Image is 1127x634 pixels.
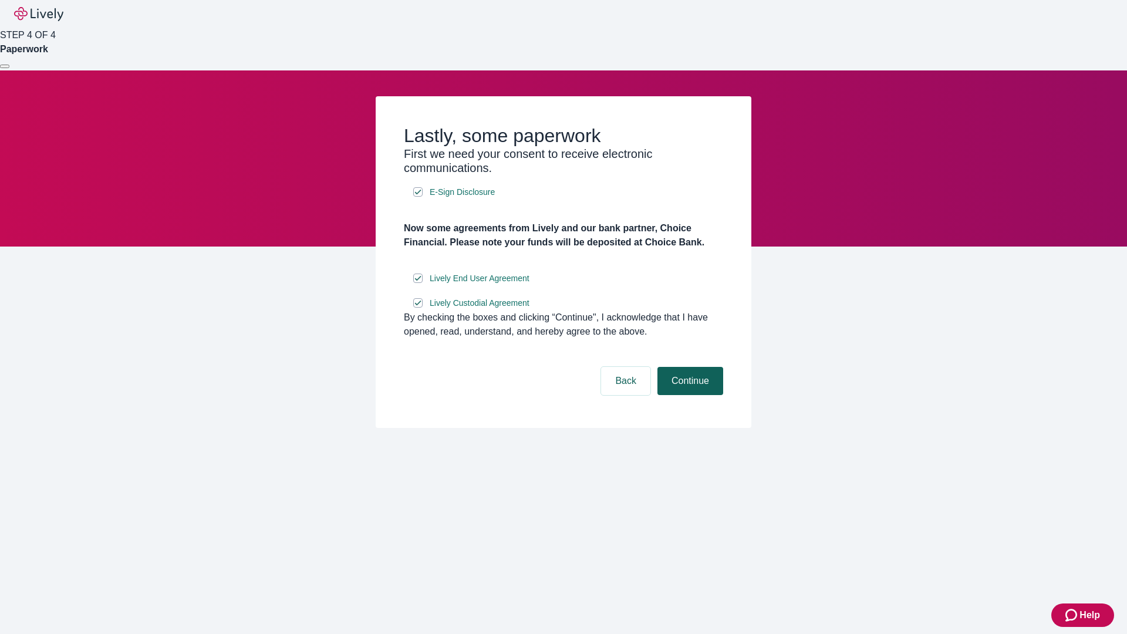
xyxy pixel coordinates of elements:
a: e-sign disclosure document [427,296,532,311]
span: Lively Custodial Agreement [430,297,529,309]
img: Lively [14,7,63,21]
span: Help [1079,608,1100,622]
button: Back [601,367,650,395]
h4: Now some agreements from Lively and our bank partner, Choice Financial. Please note your funds wi... [404,221,723,249]
h2: Lastly, some paperwork [404,124,723,147]
span: Lively End User Agreement [430,272,529,285]
button: Zendesk support iconHelp [1051,603,1114,627]
a: e-sign disclosure document [427,185,497,200]
svg: Zendesk support icon [1065,608,1079,622]
div: By checking the boxes and clicking “Continue", I acknowledge that I have opened, read, understand... [404,311,723,339]
a: e-sign disclosure document [427,271,532,286]
h3: First we need your consent to receive electronic communications. [404,147,723,175]
span: E-Sign Disclosure [430,186,495,198]
button: Continue [657,367,723,395]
